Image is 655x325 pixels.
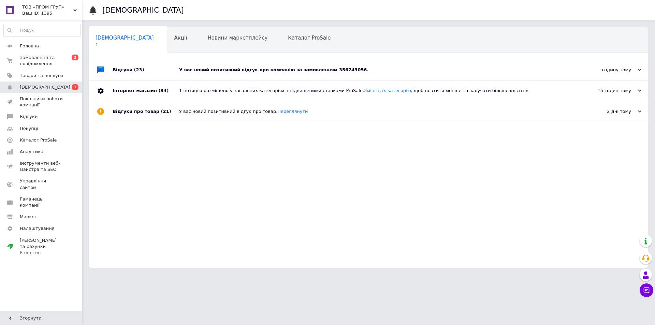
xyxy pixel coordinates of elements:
a: Переглянути [277,109,308,114]
span: 1 [72,84,78,90]
div: 2 дні тому [573,108,641,115]
div: Prom топ [20,250,63,256]
span: Відгуки [20,114,38,120]
span: 1 [96,42,154,47]
span: Маркет [20,214,37,220]
span: Головна [20,43,39,49]
span: Покупці [20,125,38,132]
span: Новини маркетплейсу [207,35,267,41]
button: Чат з покупцем [640,283,653,297]
span: [DEMOGRAPHIC_DATA] [96,35,154,41]
span: ТОВ «ПРОМ ГРУП» [22,4,73,10]
input: Пошук [4,24,80,36]
span: Акції [174,35,187,41]
div: годину тому [573,67,641,73]
span: Каталог ProSale [20,137,57,143]
div: 15 годин тому [573,88,641,94]
span: Каталог ProSale [288,35,331,41]
span: Аналітика [20,149,43,155]
span: (23) [134,67,144,72]
span: Показники роботи компанії [20,96,63,108]
div: У вас новий позитивний відгук про товар. [179,108,573,115]
div: Інтернет магазин [113,80,179,101]
span: Управління сайтом [20,178,63,190]
div: Відгуки [113,60,179,80]
span: Замовлення та повідомлення [20,55,63,67]
a: Змініть їх категорію [364,88,411,93]
span: Товари та послуги [20,73,63,79]
span: (21) [161,109,171,114]
span: Гаманець компанії [20,196,63,208]
div: Ваш ID: 1395 [22,10,82,16]
div: Відгуки про товар [113,101,179,122]
div: 1 позицію розміщено у загальних категоріях з підвищеними ставками ProSale. , щоб платити менше та... [179,88,573,94]
span: 2 [72,55,78,60]
span: (34) [158,88,169,93]
div: У вас новий позитивний відгук про компанію за замовленням 356743056. [179,67,573,73]
h1: [DEMOGRAPHIC_DATA] [102,6,184,14]
span: [PERSON_NAME] та рахунки [20,237,63,256]
span: [DEMOGRAPHIC_DATA] [20,84,70,90]
span: Інструменти веб-майстра та SEO [20,160,63,173]
span: Налаштування [20,225,55,232]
